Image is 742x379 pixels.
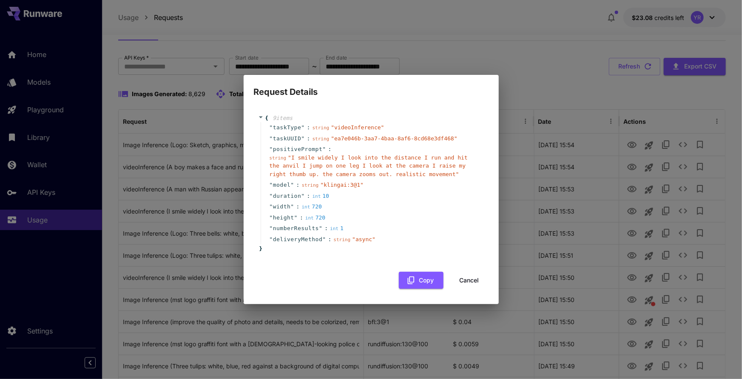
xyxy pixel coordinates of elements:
span: taskType [273,123,301,132]
span: : [307,123,310,132]
span: string [334,237,351,242]
span: : [328,235,332,244]
span: : [324,224,328,233]
h2: Request Details [244,75,499,99]
span: " [270,135,273,142]
div: 720 [305,214,325,222]
span: " [270,182,273,188]
span: } [258,245,263,253]
span: " I smile widely I look into the distance I run and hit the anvil I jump on one leg I look at the... [270,154,468,177]
span: positivePrompt [273,145,323,154]
span: : [307,192,310,200]
span: taskUUID [273,134,301,143]
span: int [313,194,321,199]
span: " [301,135,304,142]
span: " async " [352,236,375,242]
span: " [290,203,294,210]
button: Cancel [450,272,489,289]
span: " [270,236,273,242]
span: " [270,203,273,210]
span: 9 item s [273,115,293,121]
span: : [300,214,303,222]
span: deliveryMethod [273,235,323,244]
span: " [322,146,326,152]
span: int [330,226,338,231]
span: numberResults [273,224,319,233]
div: 10 [313,192,330,200]
div: 1 [330,224,344,233]
span: " [290,182,294,188]
span: " [270,193,273,199]
span: : [307,134,310,143]
span: height [273,214,294,222]
span: " [270,124,273,131]
span: " ea7e046b-3aa7-4baa-8af6-8cd68e3df468 " [331,135,457,142]
span: " videoInference " [331,124,384,131]
span: " [294,214,298,221]
span: string [270,155,287,161]
span: duration [273,192,301,200]
span: string [313,136,330,142]
span: " [270,146,273,152]
span: : [328,145,332,154]
span: " [301,193,304,199]
span: int [302,204,310,210]
span: string [302,182,319,188]
span: " [270,214,273,221]
button: Copy [399,272,443,289]
span: " [319,225,322,231]
span: : [296,181,300,189]
span: " [270,225,273,231]
span: " [322,236,326,242]
span: model [273,181,291,189]
div: 720 [302,202,322,211]
span: { [265,114,269,123]
span: width [273,202,291,211]
span: " klingai:3@1 " [320,182,364,188]
span: " [301,124,304,131]
span: : [296,202,300,211]
span: int [305,215,314,221]
span: string [313,125,330,131]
